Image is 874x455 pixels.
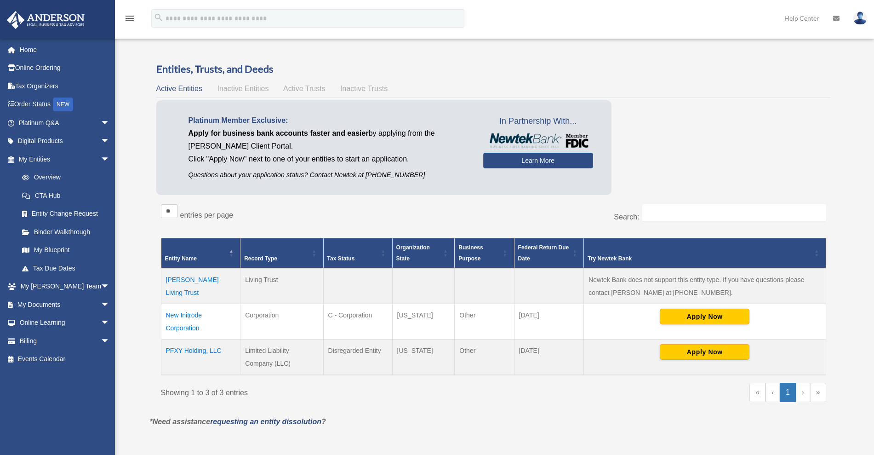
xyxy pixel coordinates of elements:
[180,211,234,219] label: entries per page
[244,255,277,262] span: Record Type
[6,59,124,77] a: Online Ordering
[156,85,202,92] span: Active Entities
[161,304,240,340] td: New Initrode Corporation
[780,383,796,402] a: 1
[810,383,826,402] a: Last
[156,62,831,76] h3: Entities, Trusts, and Deeds
[796,383,810,402] a: Next
[455,238,514,269] th: Business Purpose: Activate to sort
[240,268,323,304] td: Living Trust
[13,186,119,205] a: CTA Hub
[189,153,469,166] p: Click "Apply Now" next to one of your entities to start an application.
[4,11,87,29] img: Anderson Advisors Platinum Portal
[483,153,593,168] a: Learn More
[392,304,455,340] td: [US_STATE]
[101,314,119,333] span: arrow_drop_down
[340,85,388,92] span: Inactive Trusts
[392,340,455,375] td: [US_STATE]
[396,244,430,262] span: Organization State
[6,314,124,332] a: Online Learningarrow_drop_down
[124,13,135,24] i: menu
[749,383,765,402] a: First
[165,255,197,262] span: Entity Name
[240,340,323,375] td: Limited Liability Company (LLC)
[6,277,124,296] a: My [PERSON_NAME] Teamarrow_drop_down
[853,12,867,25] img: User Pic
[124,16,135,24] a: menu
[189,129,369,137] span: Apply for business bank accounts faster and easier
[101,332,119,351] span: arrow_drop_down
[488,133,588,148] img: NewtekBankLogoSM.png
[13,259,119,277] a: Tax Due Dates
[765,383,780,402] a: Previous
[189,114,469,127] p: Platinum Member Exclusive:
[392,238,455,269] th: Organization State: Activate to sort
[6,295,124,314] a: My Documentsarrow_drop_down
[154,12,164,23] i: search
[210,418,321,426] a: requesting an entity dissolution
[6,132,124,150] a: Digital Productsarrow_drop_down
[6,40,124,59] a: Home
[53,98,73,111] div: NEW
[240,304,323,340] td: Corporation
[101,295,119,314] span: arrow_drop_down
[323,304,392,340] td: C - Corporation
[6,150,119,168] a: My Entitiesarrow_drop_down
[584,238,826,269] th: Try Newtek Bank : Activate to sort
[518,244,569,262] span: Federal Return Due Date
[588,253,811,264] div: Try Newtek Bank
[6,77,124,95] a: Tax Organizers
[101,132,119,151] span: arrow_drop_down
[514,304,584,340] td: [DATE]
[455,304,514,340] td: Other
[240,238,323,269] th: Record Type: Activate to sort
[6,332,124,350] a: Billingarrow_drop_down
[161,383,487,399] div: Showing 1 to 3 of 3 entries
[514,238,584,269] th: Federal Return Due Date: Activate to sort
[13,205,119,223] a: Entity Change Request
[327,255,355,262] span: Tax Status
[161,268,240,304] td: [PERSON_NAME] Living Trust
[614,213,639,221] label: Search:
[323,238,392,269] th: Tax Status: Activate to sort
[101,114,119,132] span: arrow_drop_down
[161,238,240,269] th: Entity Name: Activate to invert sorting
[13,241,119,259] a: My Blueprint
[101,277,119,296] span: arrow_drop_down
[483,114,593,129] span: In Partnership With...
[189,127,469,153] p: by applying from the [PERSON_NAME] Client Portal.
[584,268,826,304] td: Newtek Bank does not support this entity type. If you have questions please contact [PERSON_NAME]...
[283,85,326,92] span: Active Trusts
[101,150,119,169] span: arrow_drop_down
[458,244,483,262] span: Business Purpose
[189,169,469,181] p: Questions about your application status? Contact Newtek at [PHONE_NUMBER]
[455,340,514,375] td: Other
[150,418,326,426] em: *Need assistance ?
[217,85,268,92] span: Inactive Entities
[323,340,392,375] td: Disregarded Entity
[161,340,240,375] td: PFXY Holding, LLC
[514,340,584,375] td: [DATE]
[660,344,749,360] button: Apply Now
[6,350,124,369] a: Events Calendar
[660,309,749,324] button: Apply Now
[6,95,124,114] a: Order StatusNEW
[13,168,114,187] a: Overview
[6,114,124,132] a: Platinum Q&Aarrow_drop_down
[13,223,119,241] a: Binder Walkthrough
